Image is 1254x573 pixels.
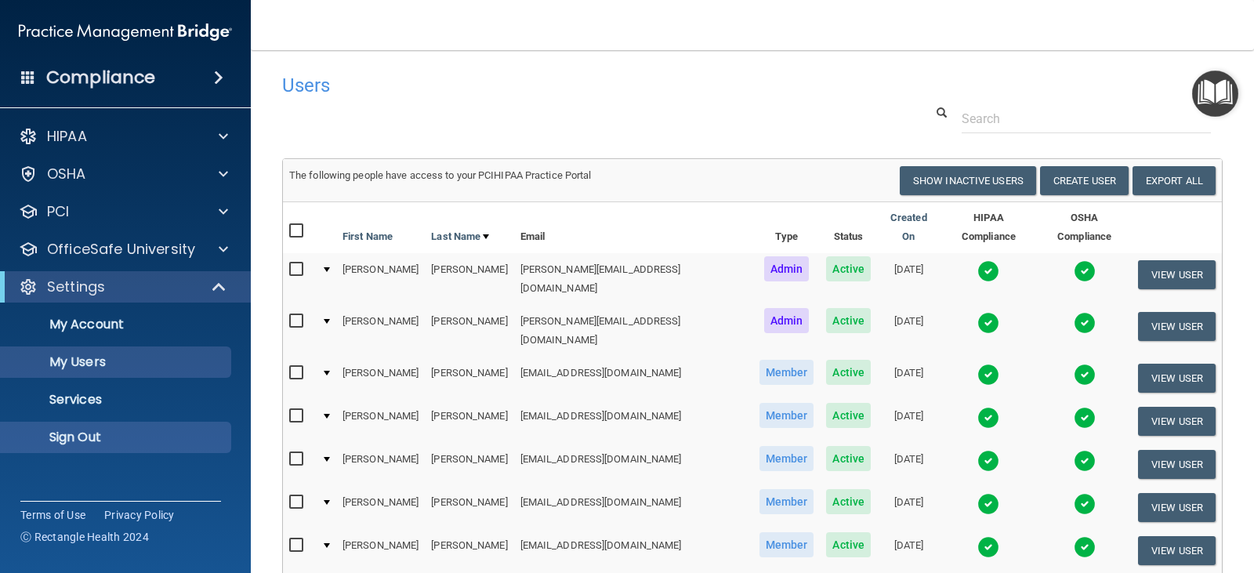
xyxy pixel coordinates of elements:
td: [PERSON_NAME] [425,253,513,305]
th: OSHA Compliance [1037,202,1132,253]
span: Member [759,403,814,428]
td: [PERSON_NAME] [425,400,513,443]
button: View User [1138,407,1216,436]
a: Privacy Policy [104,507,175,523]
img: tick.e7d51cea.svg [977,407,999,429]
a: Terms of Use [20,507,85,523]
img: tick.e7d51cea.svg [977,364,999,386]
td: [EMAIL_ADDRESS][DOMAIN_NAME] [514,486,753,529]
img: tick.e7d51cea.svg [1074,450,1096,472]
img: tick.e7d51cea.svg [1074,312,1096,334]
span: Member [759,489,814,514]
td: [PERSON_NAME] [336,357,425,400]
span: Active [826,308,871,333]
th: Email [514,202,753,253]
p: PCI [47,202,69,221]
td: [PERSON_NAME] [336,400,425,443]
button: View User [1138,260,1216,289]
p: My Account [10,317,224,332]
span: Admin [764,308,810,333]
button: Open Resource Center [1192,71,1238,117]
span: Active [826,446,871,471]
span: The following people have access to your PCIHIPAA Practice Portal [289,169,592,181]
a: Settings [19,277,227,296]
p: Settings [47,277,105,296]
th: HIPAA Compliance [940,202,1038,253]
a: OSHA [19,165,228,183]
img: tick.e7d51cea.svg [1074,536,1096,558]
button: View User [1138,536,1216,565]
img: tick.e7d51cea.svg [977,450,999,472]
span: Active [826,360,871,385]
p: OfficeSafe University [47,240,195,259]
td: [PERSON_NAME] [336,305,425,357]
td: [PERSON_NAME] [336,253,425,305]
td: [EMAIL_ADDRESS][DOMAIN_NAME] [514,443,753,486]
span: Ⓒ Rectangle Health 2024 [20,529,149,545]
td: [EMAIL_ADDRESS][DOMAIN_NAME] [514,400,753,443]
span: Member [759,360,814,385]
a: HIPAA [19,127,228,146]
a: Export All [1133,166,1216,195]
img: tick.e7d51cea.svg [977,260,999,282]
button: Create User [1040,166,1129,195]
td: [PERSON_NAME] [336,529,425,572]
iframe: Drift Widget Chat Controller [983,469,1235,531]
span: Admin [764,256,810,281]
a: OfficeSafe University [19,240,228,259]
img: tick.e7d51cea.svg [1074,364,1096,386]
button: View User [1138,312,1216,341]
img: tick.e7d51cea.svg [977,312,999,334]
td: [DATE] [877,357,940,400]
img: PMB logo [19,16,232,48]
td: [PERSON_NAME][EMAIL_ADDRESS][DOMAIN_NAME] [514,253,753,305]
td: [PERSON_NAME] [336,486,425,529]
button: Show Inactive Users [900,166,1036,195]
span: Member [759,532,814,557]
img: tick.e7d51cea.svg [1074,407,1096,429]
td: [PERSON_NAME] [425,305,513,357]
th: Type [753,202,821,253]
img: tick.e7d51cea.svg [977,493,999,515]
p: Sign Out [10,430,224,445]
a: Created On [883,209,934,246]
td: [DATE] [877,486,940,529]
td: [DATE] [877,253,940,305]
td: [PERSON_NAME] [425,529,513,572]
td: [DATE] [877,443,940,486]
td: [PERSON_NAME] [425,443,513,486]
span: Active [826,489,871,514]
img: tick.e7d51cea.svg [977,536,999,558]
span: Active [826,532,871,557]
a: Last Name [431,227,489,246]
th: Status [820,202,877,253]
td: [EMAIL_ADDRESS][DOMAIN_NAME] [514,357,753,400]
p: OSHA [47,165,86,183]
a: First Name [342,227,393,246]
img: tick.e7d51cea.svg [1074,260,1096,282]
td: [EMAIL_ADDRESS][DOMAIN_NAME] [514,529,753,572]
a: PCI [19,202,228,221]
span: Active [826,403,871,428]
p: HIPAA [47,127,87,146]
td: [PERSON_NAME][EMAIL_ADDRESS][DOMAIN_NAME] [514,305,753,357]
p: My Users [10,354,224,370]
span: Member [759,446,814,471]
button: View User [1138,450,1216,479]
h4: Compliance [46,67,155,89]
button: View User [1138,364,1216,393]
td: [DATE] [877,305,940,357]
p: Services [10,392,224,408]
td: [DATE] [877,400,940,443]
span: Active [826,256,871,281]
td: [PERSON_NAME] [425,486,513,529]
input: Search [962,104,1211,133]
td: [DATE] [877,529,940,572]
td: [PERSON_NAME] [425,357,513,400]
h4: Users [282,75,821,96]
td: [PERSON_NAME] [336,443,425,486]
